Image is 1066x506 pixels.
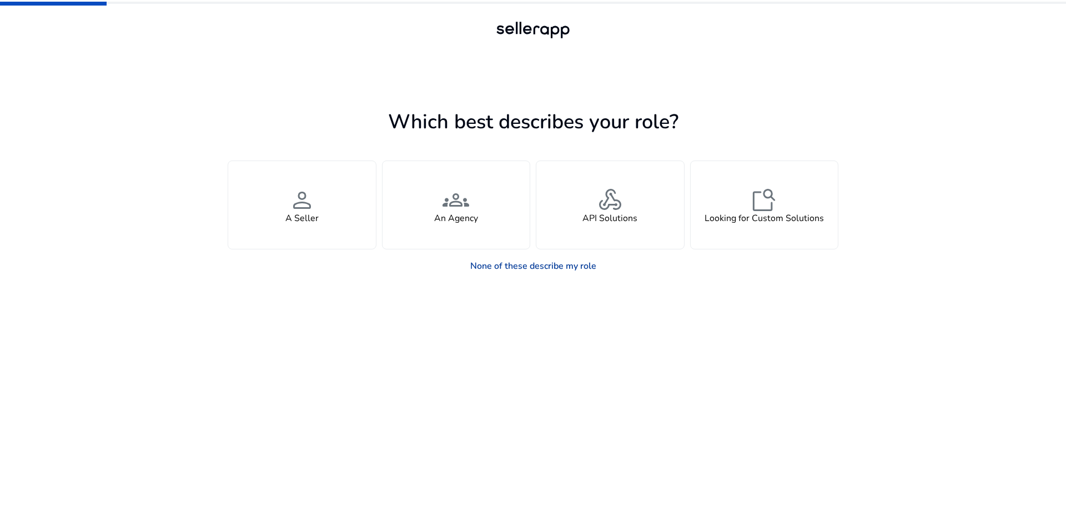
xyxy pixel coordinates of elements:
h4: API Solutions [582,213,637,224]
button: feature_searchLooking for Custom Solutions [690,161,839,249]
h4: A Seller [285,213,319,224]
button: personA Seller [228,161,376,249]
button: webhookAPI Solutions [536,161,685,249]
h4: Looking for Custom Solutions [705,213,824,224]
h4: An Agency [434,213,478,224]
a: None of these describe my role [461,255,605,277]
span: person [289,187,315,213]
span: webhook [597,187,623,213]
button: groupsAn Agency [382,161,531,249]
span: groups [443,187,469,213]
h1: Which best describes your role? [228,110,838,134]
span: feature_search [751,187,777,213]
